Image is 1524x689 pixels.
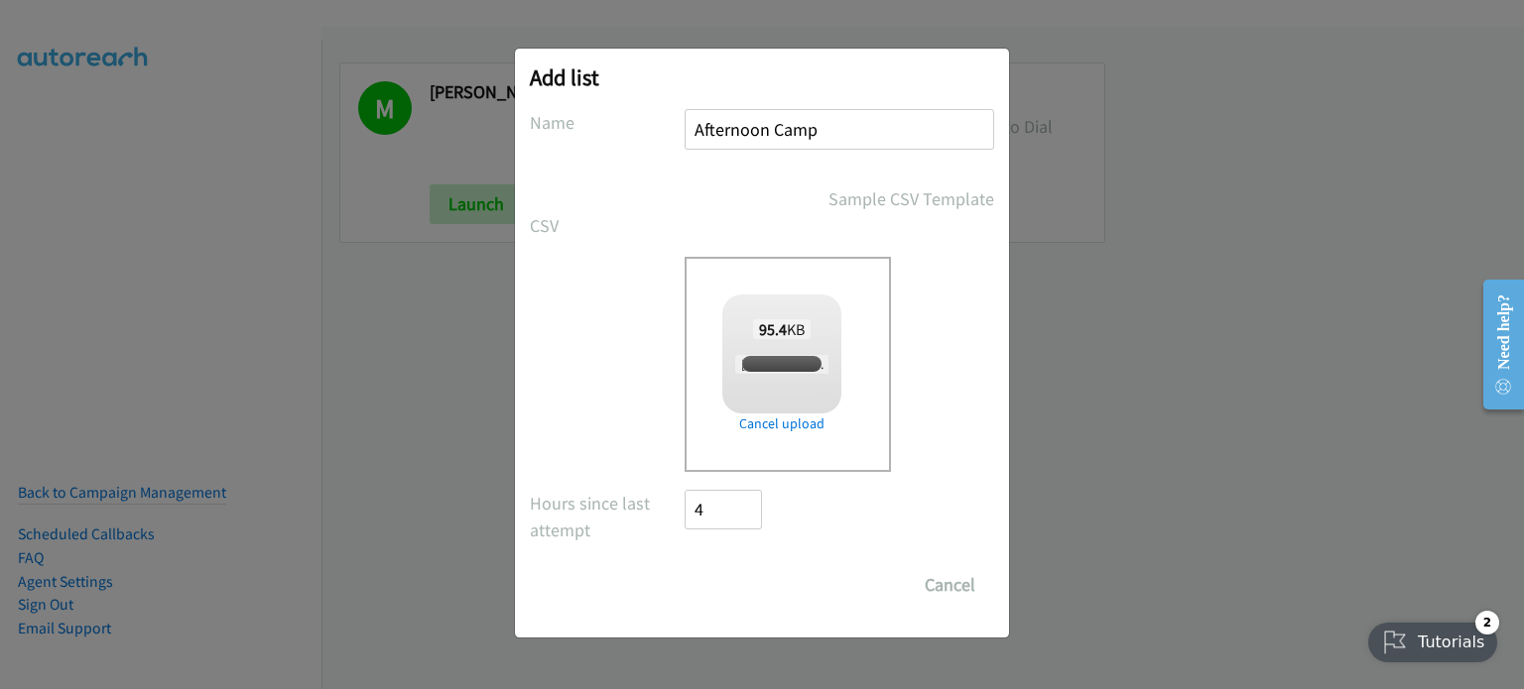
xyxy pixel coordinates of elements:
[530,109,685,136] label: Name
[735,355,1186,374] span: [PERSON_NAME] + HP FY25Q2 SEA Win Refresh Campaign [GEOGRAPHIC_DATA]csv
[759,319,787,339] strong: 95.4
[530,212,685,239] label: CSV
[753,319,812,339] span: KB
[1356,603,1509,674] iframe: Checklist
[722,413,841,434] a: Cancel upload
[530,63,994,91] h2: Add list
[906,565,994,605] button: Cancel
[530,490,685,543] label: Hours since last attempt
[828,185,994,212] a: Sample CSV Template
[1467,266,1524,423] iframe: Resource Center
